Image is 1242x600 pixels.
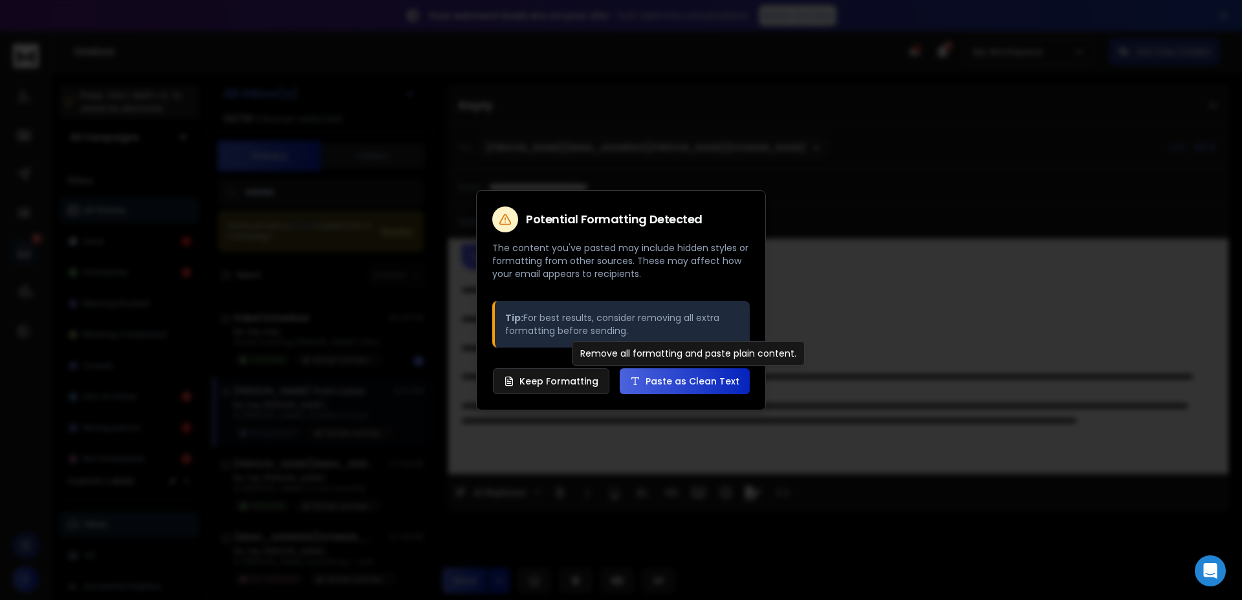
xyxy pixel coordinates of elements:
div: Remove all formatting and paste plain content. [572,341,805,366]
p: The content you've pasted may include hidden styles or formatting from other sources. These may a... [492,241,750,280]
p: For best results, consider removing all extra formatting before sending. [505,311,739,337]
strong: Tip: [505,311,523,324]
button: Keep Formatting [493,368,609,394]
div: Open Intercom Messenger [1195,555,1226,586]
button: Paste as Clean Text [620,368,750,394]
h2: Potential Formatting Detected [526,214,703,225]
